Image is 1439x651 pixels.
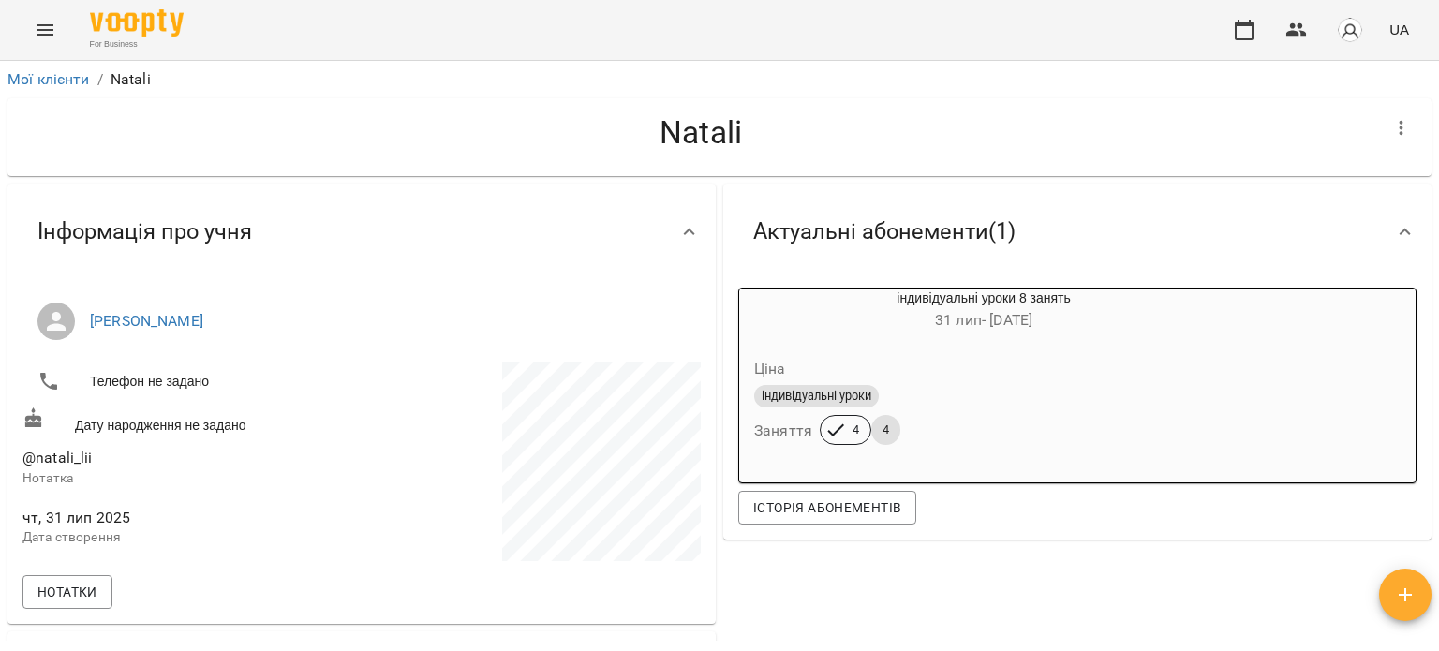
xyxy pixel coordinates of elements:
[37,217,252,246] span: Інформація про учня
[19,404,362,438] div: Дату народження не задано
[739,289,1228,333] div: індивідуальні уроки 8 занять
[841,422,870,438] span: 4
[1382,12,1417,47] button: UA
[22,469,358,488] p: Нотатка
[7,184,716,280] div: Інформація про учня
[22,507,358,529] span: чт, 31 лип 2025
[22,575,112,609] button: Нотатки
[97,68,103,91] li: /
[22,528,358,547] p: Дата створення
[1389,20,1409,39] span: UA
[22,7,67,52] button: Menu
[935,311,1032,329] span: 31 лип - [DATE]
[7,68,1432,91] nav: breadcrumb
[90,312,203,330] a: [PERSON_NAME]
[871,422,900,438] span: 4
[22,362,358,400] li: Телефон не задано
[111,68,151,91] p: Natali
[22,113,1379,152] h4: Natali
[90,9,184,37] img: Voopty Logo
[753,496,901,519] span: Історія абонементів
[22,449,93,466] span: @natali_lii
[754,418,812,444] h6: Заняття
[754,356,786,382] h6: Ціна
[754,388,879,405] span: індивідуальні уроки
[7,70,90,88] a: Мої клієнти
[37,581,97,603] span: Нотатки
[723,184,1432,280] div: Актуальні абонементи(1)
[1337,17,1363,43] img: avatar_s.png
[738,491,916,525] button: Історія абонементів
[90,38,184,51] span: For Business
[753,217,1016,246] span: Актуальні абонементи ( 1 )
[739,289,1228,467] button: індивідуальні уроки 8 занять31 лип- [DATE]Цінаіндивідуальні урокиЗаняття44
